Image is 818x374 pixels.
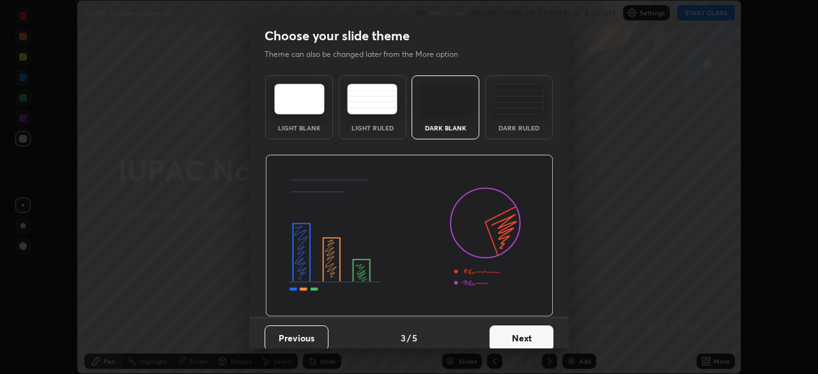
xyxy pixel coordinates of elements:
img: darkThemeBanner.d06ce4a2.svg [265,155,553,317]
h2: Choose your slide theme [265,27,410,44]
div: Light Ruled [347,125,398,131]
div: Dark Ruled [493,125,544,131]
img: lightTheme.e5ed3b09.svg [274,84,325,114]
div: Light Blank [274,125,325,131]
div: Dark Blank [420,125,471,131]
h4: / [407,331,411,345]
img: darkRuledTheme.de295e13.svg [493,84,544,114]
button: Previous [265,325,328,351]
img: lightRuledTheme.5fabf969.svg [347,84,397,114]
button: Next [490,325,553,351]
p: Theme can also be changed later from the More option [265,49,472,60]
h4: 3 [401,331,406,345]
h4: 5 [412,331,417,345]
img: darkTheme.f0cc69e5.svg [421,84,471,114]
